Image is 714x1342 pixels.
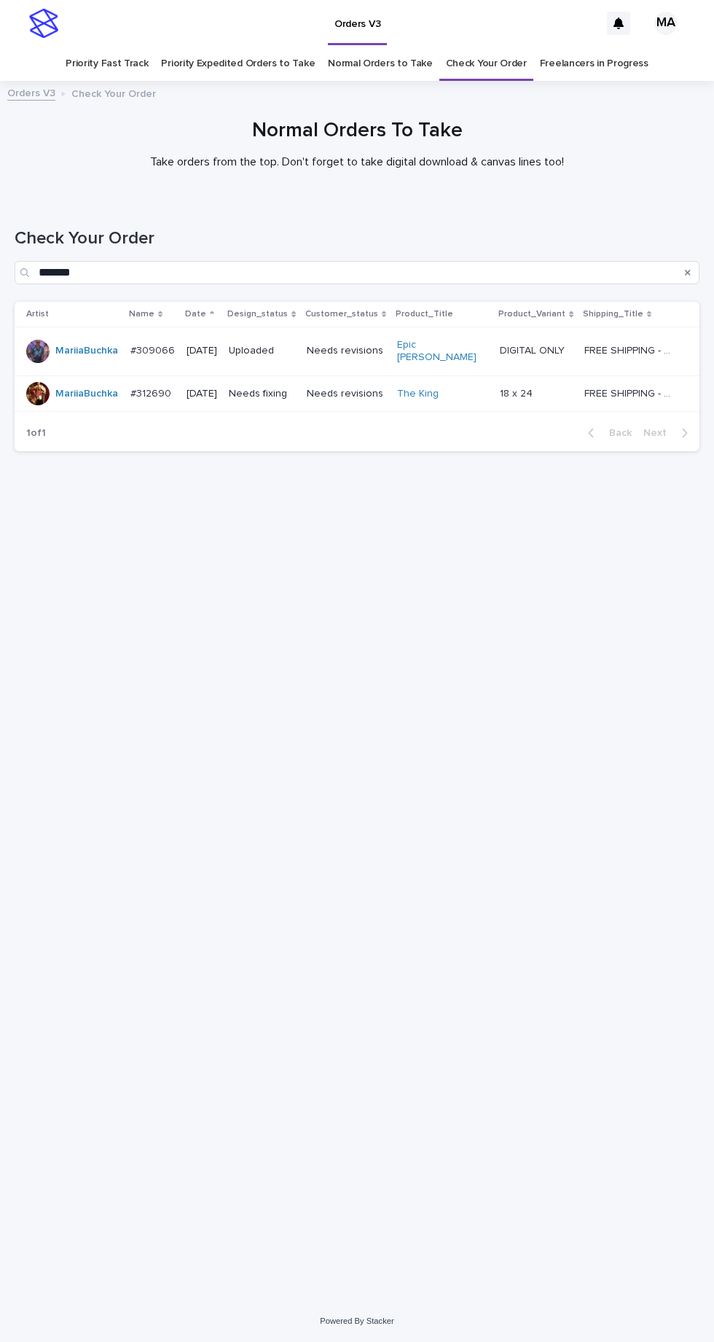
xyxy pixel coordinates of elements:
[654,12,678,35] div: MA
[66,155,648,169] p: Take orders from the top. Don't forget to take digital download & canvas lines too!
[583,306,643,322] p: Shipping_Title
[29,9,58,38] img: stacker-logo-s-only.png
[7,84,55,101] a: Orders V3
[446,47,527,81] a: Check Your Order
[26,306,49,322] p: Artist
[320,1316,393,1325] a: Powered By Stacker
[55,345,118,357] a: MariiaBuchka
[129,306,154,322] p: Name
[71,85,156,101] p: Check Your Order
[540,47,648,81] a: Freelancers in Progress
[55,388,118,400] a: MariiaBuchka
[187,345,217,357] p: [DATE]
[130,342,178,357] p: #309066
[584,385,678,400] p: FREE SHIPPING - preview in 1-2 business days, after your approval delivery will take 5-10 b.d.
[15,261,699,284] input: Search
[227,306,288,322] p: Design_status
[15,228,699,249] h1: Check Your Order
[229,388,295,400] p: Needs fixing
[307,345,385,357] p: Needs revisions
[500,342,568,357] p: DIGITAL ONLY
[584,342,678,357] p: FREE SHIPPING - preview in 1-2 business days, after your approval delivery will take 5-10 b.d., l...
[307,388,385,400] p: Needs revisions
[15,416,58,451] p: 1 of 1
[498,306,565,322] p: Product_Variant
[500,385,535,400] p: 18 x 24
[66,47,148,81] a: Priority Fast Track
[185,306,206,322] p: Date
[637,426,699,440] button: Next
[130,385,174,400] p: #312690
[305,306,378,322] p: Customer_status
[397,339,488,364] a: Epic [PERSON_NAME]
[396,306,453,322] p: Product_Title
[15,119,699,144] h1: Normal Orders To Take
[15,375,699,412] tr: MariiaBuchka #312690#312690 [DATE]Needs fixingNeeds revisionsThe King 18 x 2418 x 24 FREE SHIPPIN...
[15,327,699,375] tr: MariiaBuchka #309066#309066 [DATE]UploadedNeeds revisionsEpic [PERSON_NAME] DIGITAL ONLYDIGITAL O...
[161,47,315,81] a: Priority Expedited Orders to Take
[229,345,295,357] p: Uploaded
[328,47,433,81] a: Normal Orders to Take
[187,388,217,400] p: [DATE]
[576,426,637,440] button: Back
[643,428,675,438] span: Next
[397,388,439,400] a: The King
[600,428,632,438] span: Back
